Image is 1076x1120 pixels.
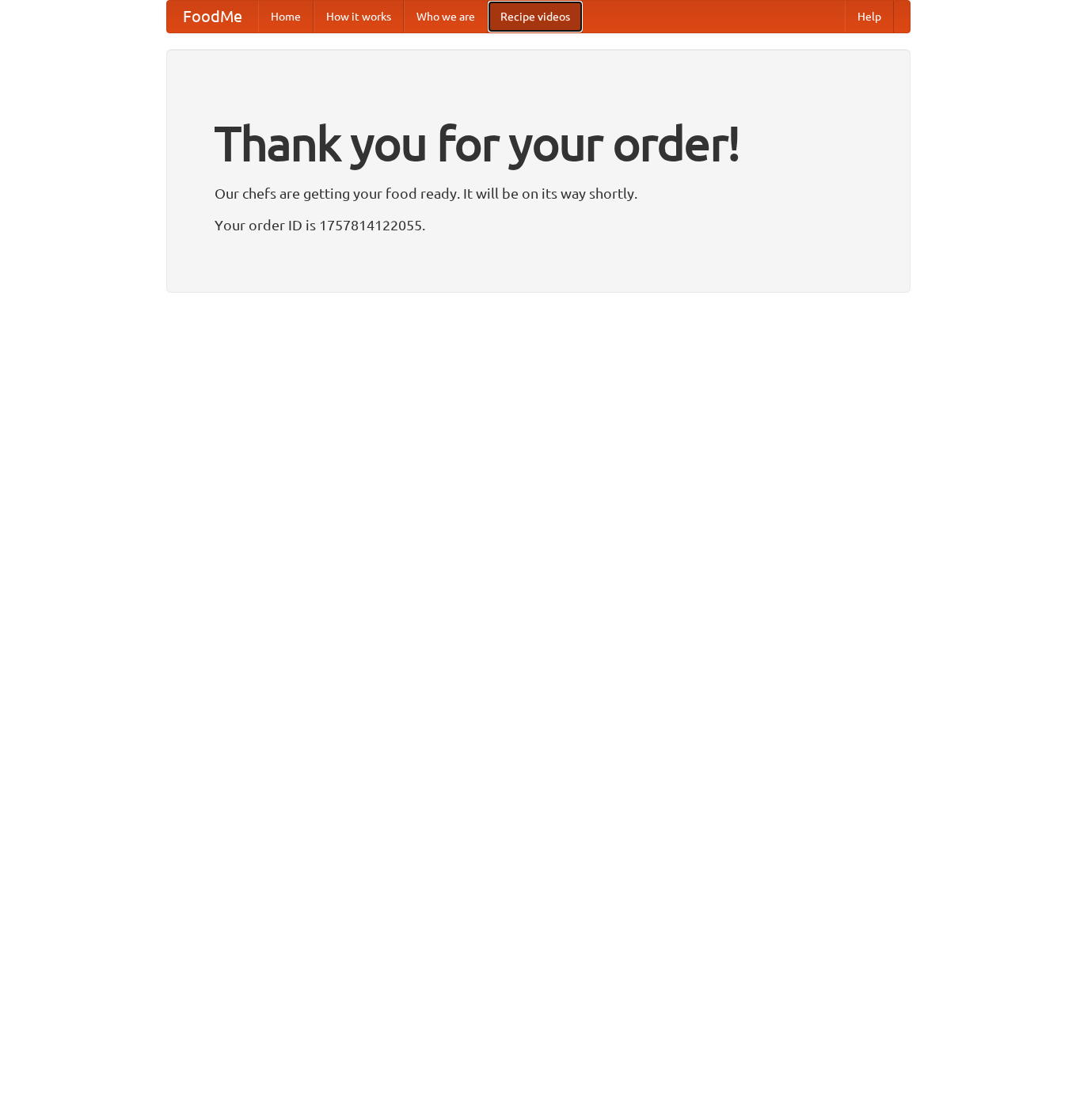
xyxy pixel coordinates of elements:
[845,1,894,32] a: Help
[215,105,862,181] h1: Thank you for your order!
[215,181,862,205] p: Our chefs are getting your food ready. It will be on its way shortly.
[404,1,488,32] a: Who we are
[488,1,583,32] a: Recipe videos
[314,1,404,32] a: How it works
[215,213,862,237] p: Your order ID is 1757814122055.
[258,1,314,32] a: Home
[167,1,258,32] a: FoodMe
